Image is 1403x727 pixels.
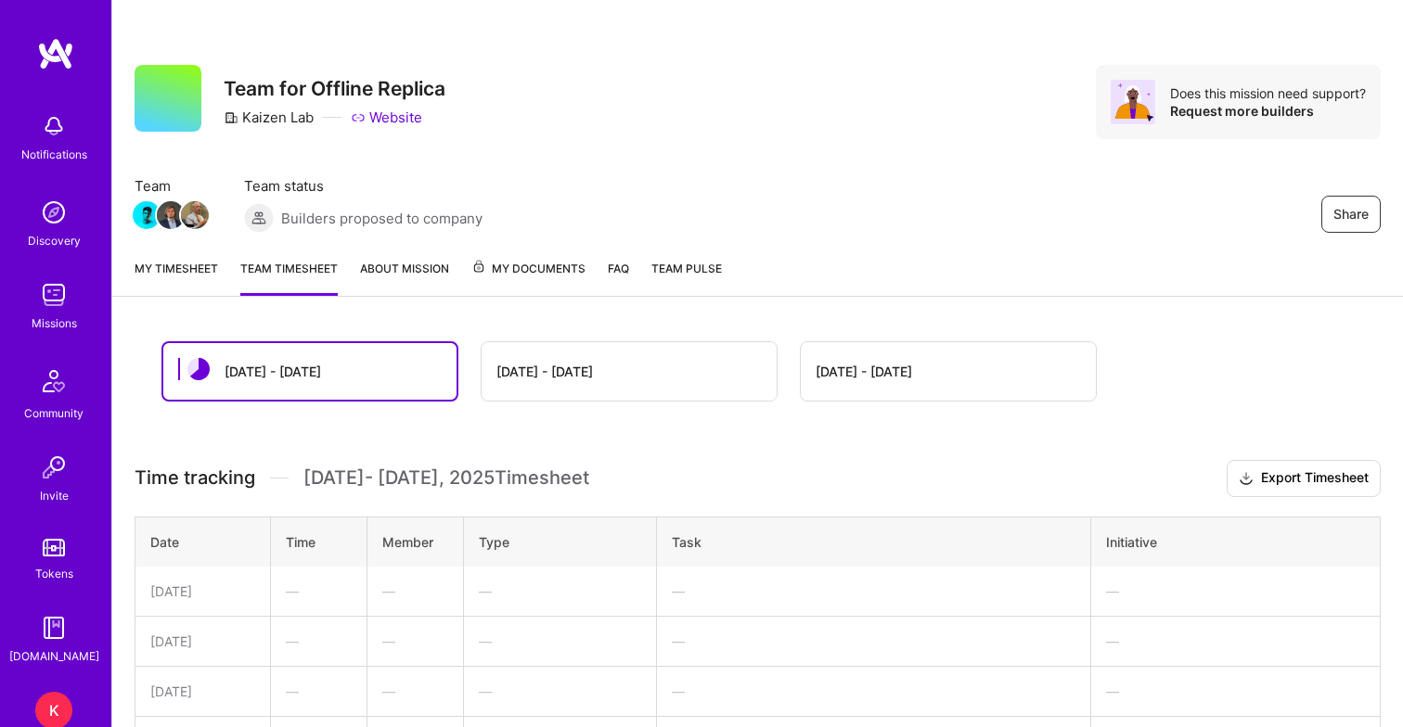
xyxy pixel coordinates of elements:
div: Missions [32,313,77,333]
div: Tokens [35,564,73,583]
th: Time [270,517,367,567]
th: Task [656,517,1090,567]
div: — [672,631,1075,651]
a: Team timesheet [240,259,338,296]
img: Builders proposed to company [244,203,274,233]
img: discovery [35,194,72,231]
a: Website [351,108,422,127]
i: icon CompanyGray [224,110,238,125]
div: — [1106,581,1365,601]
img: Team Member Avatar [133,201,161,229]
div: Request more builders [1170,102,1366,120]
th: Initiative [1090,517,1380,567]
div: — [1106,631,1365,651]
th: Date [135,517,271,567]
img: Community [32,359,76,403]
div: Community [24,403,84,423]
img: Team Member Avatar [181,201,209,229]
img: guide book [35,609,72,646]
i: icon Download [1239,469,1254,489]
div: [DATE] [150,581,255,601]
div: [DATE] - [DATE] [816,362,912,381]
div: — [286,631,352,651]
div: Discovery [28,231,81,250]
span: [DATE] - [DATE] , 2025 Timesheet [303,466,589,490]
span: Team status [244,176,483,196]
div: — [286,682,352,701]
span: Builders proposed to company [281,209,483,228]
img: tokens [43,539,65,556]
span: Share [1333,205,1369,223]
span: Team Pulse [651,261,722,275]
div: Notifications [21,145,87,164]
img: Avatar [1111,80,1155,124]
a: Team Member Avatar [135,199,159,231]
img: logo [37,37,74,70]
div: — [479,631,641,651]
img: teamwork [35,276,72,313]
div: — [382,631,448,651]
a: Team Member Avatar [159,199,183,231]
div: — [382,682,448,701]
div: [DOMAIN_NAME] [9,646,99,666]
div: — [382,581,448,601]
img: Team Member Avatar [157,201,185,229]
div: — [672,581,1075,601]
div: [DATE] [150,631,255,651]
img: status icon [187,358,210,380]
span: My Documents [471,259,586,279]
div: — [286,581,352,601]
div: [DATE] - [DATE] [496,362,593,381]
span: Time tracking [135,466,255,490]
button: Export Timesheet [1227,460,1381,497]
button: Share [1321,196,1381,233]
a: My timesheet [135,259,218,296]
div: [DATE] - [DATE] [225,362,321,381]
a: About Mission [360,259,449,296]
div: — [479,682,641,701]
span: Team [135,176,207,196]
div: — [1106,682,1365,701]
img: Invite [35,449,72,486]
th: Member [367,517,463,567]
div: — [672,682,1075,701]
div: Invite [40,486,69,505]
a: Team Pulse [651,259,722,296]
img: bell [35,108,72,145]
th: Type [463,517,656,567]
div: Does this mission need support? [1170,84,1366,102]
a: My Documents [471,259,586,296]
a: FAQ [608,259,629,296]
a: Team Member Avatar [183,199,207,231]
div: [DATE] [150,682,255,701]
h3: Team for Offline Replica [224,77,445,100]
div: — [479,581,641,601]
div: Kaizen Lab [224,108,314,127]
